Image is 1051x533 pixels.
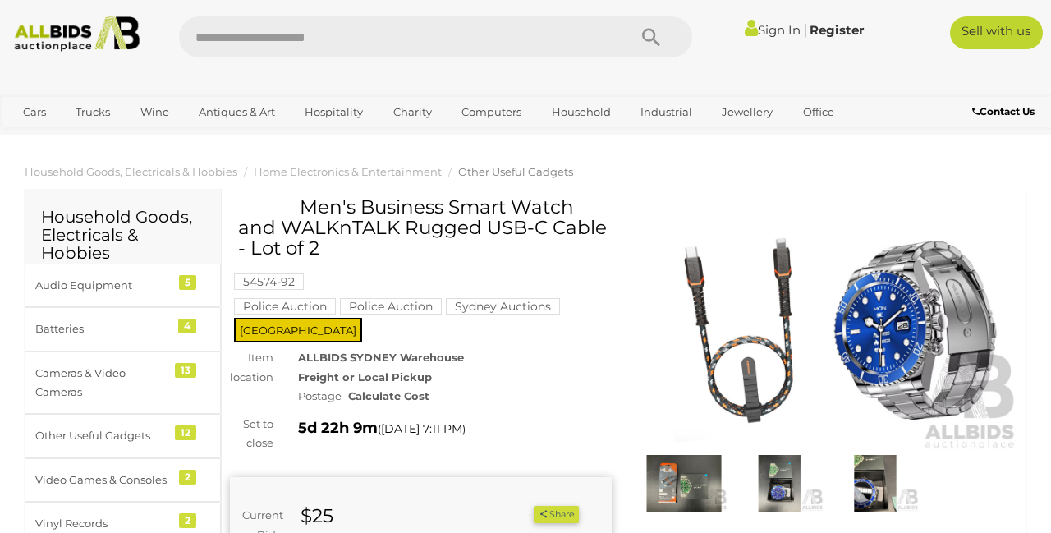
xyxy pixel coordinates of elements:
[458,165,573,178] a: Other Useful Gadgets
[234,275,304,288] a: 54574-92
[610,16,692,57] button: Search
[446,298,560,315] mark: Sydney Auctions
[35,426,171,445] div: Other Useful Gadgets
[340,298,442,315] mark: Police Auction
[234,298,336,315] mark: Police Auction
[35,364,171,402] div: Cameras & Video Cameras
[298,419,378,437] strong: 5d 22h 9m
[636,205,1018,452] img: Men's Business Smart Watch and WALKnTALK Rugged USB-C Cable - Lot of 2
[381,421,462,436] span: [DATE] 7:11 PM
[541,99,622,126] a: Household
[25,307,221,351] a: Batteries 4
[65,99,121,126] a: Trucks
[832,455,919,511] img: Men's Business Smart Watch and WALKnTALK Rugged USB-C Cable - Lot of 2
[35,514,171,533] div: Vinyl Records
[25,352,221,415] a: Cameras & Video Cameras 13
[179,470,196,485] div: 2
[383,99,443,126] a: Charity
[41,208,204,262] h2: Household Goods, Electricals & Hobbies
[340,300,442,313] a: Police Auction
[35,276,171,295] div: Audio Equipment
[234,300,336,313] a: Police Auction
[515,507,531,523] li: Watch this item
[736,455,823,511] img: Men's Business Smart Watch and WALKnTALK Rugged USB-C Cable - Lot of 2
[35,319,171,338] div: Batteries
[25,264,221,307] a: Audio Equipment 5
[178,319,196,333] div: 4
[294,99,374,126] a: Hospitality
[301,504,333,527] strong: $25
[175,425,196,440] div: 12
[218,415,286,453] div: Set to close
[972,105,1035,117] b: Contact Us
[348,389,429,402] strong: Calculate Cost
[25,414,221,457] a: Other Useful Gadgets 12
[188,99,286,126] a: Antiques & Art
[218,348,286,387] div: Item location
[298,387,613,406] div: Postage -
[950,16,1043,49] a: Sell with us
[446,300,560,313] a: Sydney Auctions
[179,275,196,290] div: 5
[711,99,783,126] a: Jewellery
[640,455,727,511] img: Men's Business Smart Watch and WALKnTALK Rugged USB-C Cable - Lot of 2
[234,318,362,342] span: [GEOGRAPHIC_DATA]
[35,471,171,489] div: Video Games & Consoles
[76,126,213,153] a: [GEOGRAPHIC_DATA]
[810,22,864,38] a: Register
[238,197,608,260] h1: Men's Business Smart Watch and WALKnTALK Rugged USB-C Cable - Lot of 2
[25,165,237,178] a: Household Goods, Electricals & Hobbies
[179,513,196,528] div: 2
[534,506,579,523] button: Share
[792,99,845,126] a: Office
[12,126,67,153] a: Sports
[234,273,304,290] mark: 54574-92
[451,99,532,126] a: Computers
[630,99,703,126] a: Industrial
[7,16,146,52] img: Allbids.com.au
[254,165,442,178] a: Home Electronics & Entertainment
[175,363,196,378] div: 13
[972,103,1039,121] a: Contact Us
[25,458,221,502] a: Video Games & Consoles 2
[298,370,432,384] strong: Freight or Local Pickup
[130,99,180,126] a: Wine
[12,99,57,126] a: Cars
[378,422,466,435] span: ( )
[803,21,807,39] span: |
[745,22,801,38] a: Sign In
[298,351,464,364] strong: ALLBIDS SYDNEY Warehouse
